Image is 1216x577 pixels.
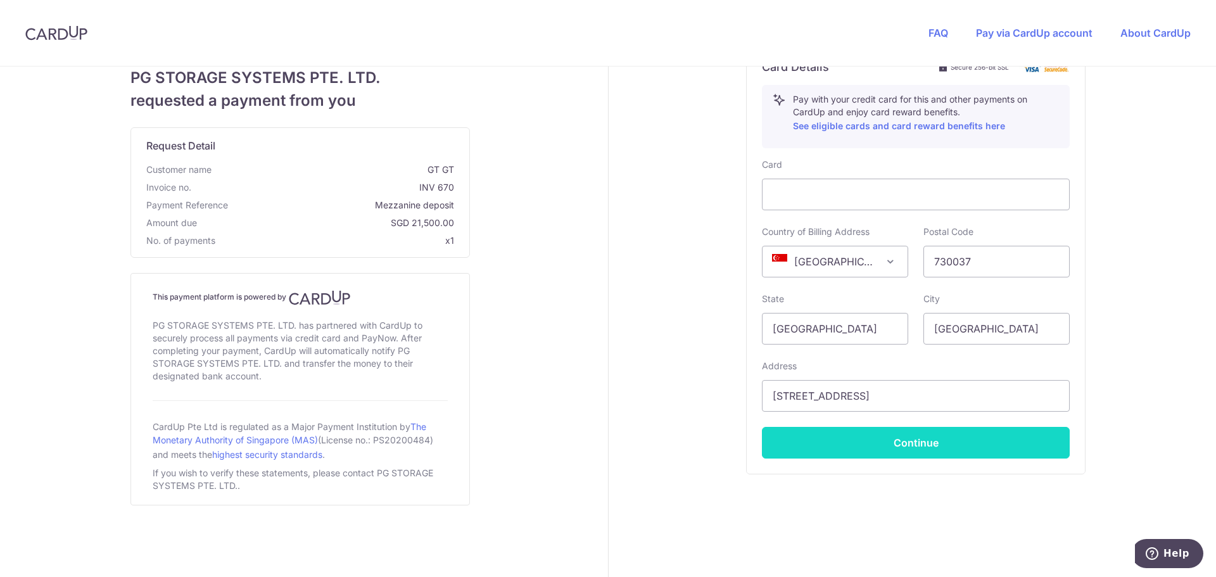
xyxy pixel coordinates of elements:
span: SGD 21,500.00 [202,217,454,229]
input: Example 123456 [923,246,1070,277]
img: CardUp [25,25,87,41]
div: If you wish to verify these statements, please contact PG STORAGE SYSTEMS PTE. LTD.. [153,464,448,495]
span: Amount due [146,217,197,229]
a: Pay via CardUp account [976,27,1092,39]
span: translation missing: en.request_detail [146,139,215,152]
span: Singapore [762,246,908,277]
a: About CardUp [1120,27,1191,39]
label: Country of Billing Address [762,225,870,238]
a: highest security standards [212,449,322,460]
span: Secure 256-bit SSL [951,62,1009,72]
span: PG STORAGE SYSTEMS PTE. LTD. [130,67,470,89]
span: GT GT [217,163,454,176]
label: State [762,293,784,305]
button: Continue [762,427,1070,459]
label: Postal Code [923,225,973,238]
p: Pay with your credit card for this and other payments on CardUp and enjoy card reward benefits. [793,93,1059,134]
span: No. of payments [146,234,215,247]
label: City [923,293,940,305]
a: See eligible cards and card reward benefits here [793,120,1005,131]
span: Singapore [763,246,908,277]
span: x1 [445,235,454,246]
span: Mezzanine deposit [233,199,454,212]
span: Invoice no. [146,181,191,194]
img: CardUp [289,290,351,305]
h4: This payment platform is powered by [153,290,448,305]
h6: Card Details [762,60,829,75]
div: CardUp Pte Ltd is regulated as a Major Payment Institution by (License no.: PS20200484) and meets... [153,416,448,464]
a: FAQ [928,27,948,39]
iframe: Secure card payment input frame [773,187,1059,202]
div: PG STORAGE SYSTEMS PTE. LTD. has partnered with CardUp to securely process all payments via credi... [153,317,448,385]
span: requested a payment from you [130,89,470,112]
label: Card [762,158,782,171]
span: translation missing: en.payment_reference [146,200,228,210]
span: INV 670 [196,181,454,194]
img: card secure [1019,61,1070,72]
label: Address [762,360,797,372]
iframe: Opens a widget where you can find more information [1135,539,1203,571]
span: Customer name [146,163,212,176]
